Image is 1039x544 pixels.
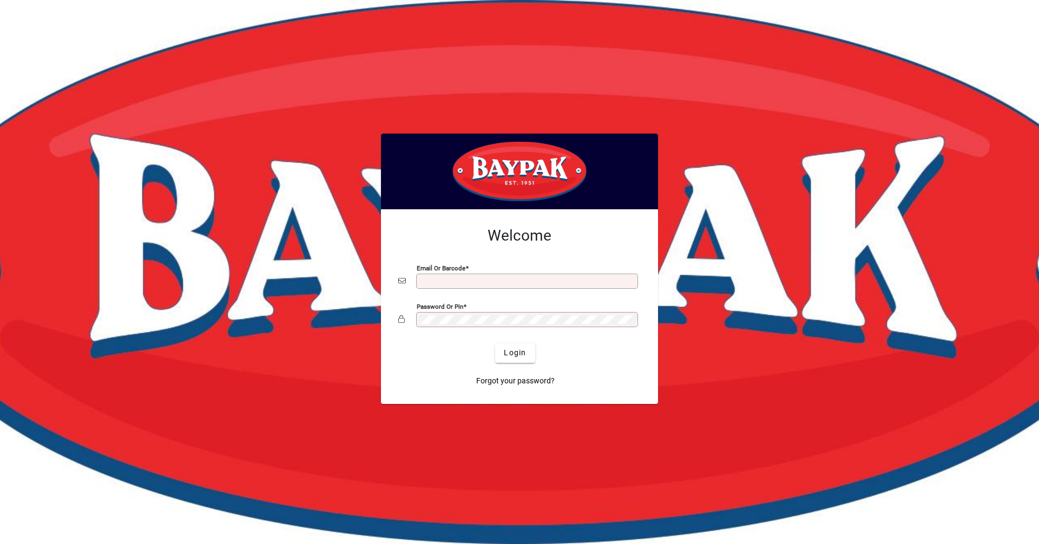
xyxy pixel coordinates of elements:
[504,347,526,359] span: Login
[495,343,535,363] button: Login
[472,371,559,391] a: Forgot your password?
[417,264,465,271] mat-label: Email or Barcode
[417,302,463,310] mat-label: Password or Pin
[476,375,555,387] span: Forgot your password?
[398,227,641,245] h2: Welcome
